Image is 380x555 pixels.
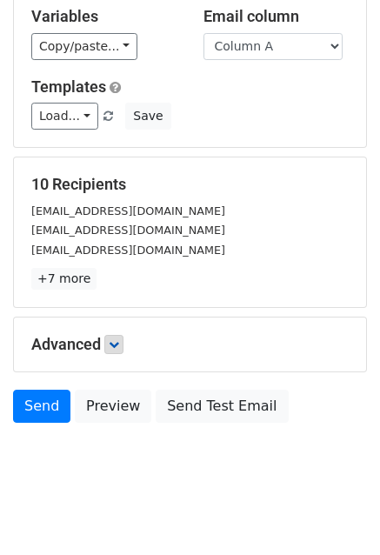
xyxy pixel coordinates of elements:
a: Copy/paste... [31,33,137,60]
small: [EMAIL_ADDRESS][DOMAIN_NAME] [31,204,225,217]
a: Send [13,390,70,423]
a: Send Test Email [156,390,288,423]
button: Save [125,103,170,130]
h5: Variables [31,7,177,26]
small: [EMAIL_ADDRESS][DOMAIN_NAME] [31,244,225,257]
a: Templates [31,77,106,96]
iframe: Chat Widget [293,471,380,555]
small: [EMAIL_ADDRESS][DOMAIN_NAME] [31,224,225,237]
a: Load... [31,103,98,130]
a: Preview [75,390,151,423]
h5: Email column [203,7,350,26]
h5: 10 Recipients [31,175,349,194]
h5: Advanced [31,335,349,354]
a: +7 more [31,268,97,290]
